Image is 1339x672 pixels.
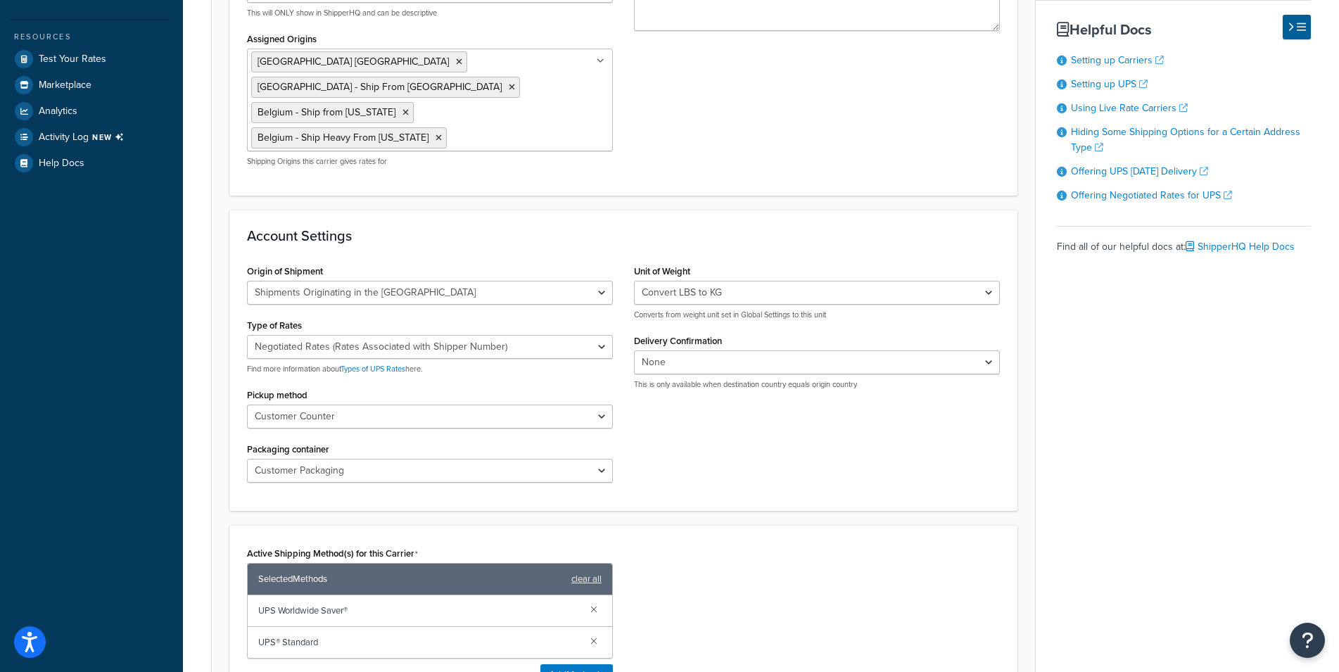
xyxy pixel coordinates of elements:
[92,132,129,143] span: NEW
[341,363,405,374] a: Types of UPS Rates
[1186,239,1295,254] a: ShipperHQ Help Docs
[39,53,106,65] span: Test Your Rates
[1290,623,1325,658] button: Open Resource Center
[11,125,172,150] li: [object Object]
[247,266,323,277] label: Origin of Shipment
[258,130,429,145] span: Belgium - Ship Heavy From [US_STATE]
[571,569,602,589] a: clear all
[1283,15,1311,39] button: Hide Help Docs
[1071,77,1148,91] a: Setting up UPS
[258,569,564,589] span: Selected Methods
[39,128,129,146] span: Activity Log
[1071,188,1232,203] a: Offering Negotiated Rates for UPS
[11,46,172,72] a: Test Your Rates
[11,99,172,124] a: Analytics
[1071,53,1164,68] a: Setting up Carriers
[258,54,449,69] span: [GEOGRAPHIC_DATA] [GEOGRAPHIC_DATA]
[39,80,91,91] span: Marketplace
[247,390,307,400] label: Pickup method
[247,156,613,167] p: Shipping Origins this carrier gives rates for
[258,601,579,621] span: UPS Worldwide Saver®
[11,72,172,98] a: Marketplace
[247,548,418,559] label: Active Shipping Method(s) for this Carrier
[634,336,722,346] label: Delivery Confirmation
[247,8,613,18] p: This will ONLY show in ShipperHQ and can be descriptive
[11,31,172,43] div: Resources
[1071,125,1300,155] a: Hiding Some Shipping Options for a Certain Address Type
[258,105,395,120] span: Belgium - Ship from [US_STATE]
[1057,22,1311,37] h3: Helpful Docs
[247,320,302,331] label: Type of Rates
[247,364,613,374] p: Find more information about here.
[1071,164,1208,179] a: Offering UPS [DATE] Delivery
[247,444,329,455] label: Packaging container
[258,633,579,652] span: UPS® Standard
[11,151,172,176] a: Help Docs
[247,228,1000,243] h3: Account Settings
[39,106,77,118] span: Analytics
[634,266,690,277] label: Unit of Weight
[634,379,1000,390] p: This is only available when destination country equals origin country
[39,158,84,170] span: Help Docs
[258,80,502,94] span: [GEOGRAPHIC_DATA] - Ship From [GEOGRAPHIC_DATA]
[247,34,317,44] label: Assigned Origins
[1057,226,1311,257] div: Find all of our helpful docs at:
[634,310,1000,320] p: Converts from weight unit set in Global Settings to this unit
[11,125,172,150] a: Activity LogNEW
[1071,101,1188,115] a: Using Live Rate Carriers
